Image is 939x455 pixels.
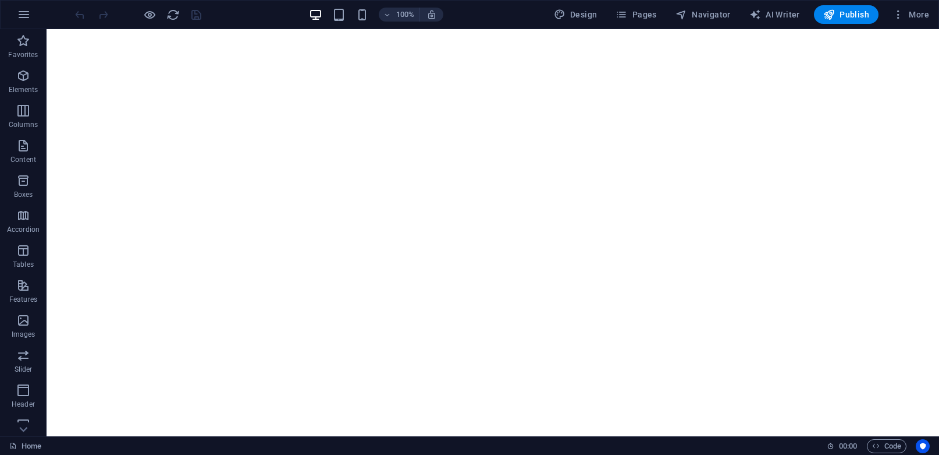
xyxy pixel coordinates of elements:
[847,442,849,450] span: :
[867,439,906,453] button: Code
[9,295,37,304] p: Features
[549,5,602,24] button: Design
[823,9,869,20] span: Publish
[166,8,180,22] button: reload
[814,5,878,24] button: Publish
[554,9,597,20] span: Design
[549,5,602,24] div: Design (Ctrl+Alt+Y)
[839,439,857,453] span: 00 00
[12,330,35,339] p: Images
[13,260,34,269] p: Tables
[12,400,35,409] p: Header
[9,85,38,94] p: Elements
[827,439,858,453] h6: Session time
[892,9,929,20] span: More
[10,155,36,164] p: Content
[749,9,800,20] span: AI Writer
[9,439,41,453] a: Click to cancel selection. Double-click to open Pages
[671,5,735,24] button: Navigator
[916,439,930,453] button: Usercentrics
[396,8,415,22] h6: 100%
[426,9,437,20] i: On resize automatically adjust zoom level to fit chosen device.
[14,190,33,199] p: Boxes
[379,8,420,22] button: 100%
[9,120,38,129] p: Columns
[15,365,33,374] p: Slider
[143,8,156,22] button: Click here to leave preview mode and continue editing
[872,439,901,453] span: Code
[745,5,805,24] button: AI Writer
[616,9,656,20] span: Pages
[611,5,661,24] button: Pages
[8,50,38,59] p: Favorites
[675,9,731,20] span: Navigator
[7,225,40,234] p: Accordion
[166,8,180,22] i: Reload page
[888,5,934,24] button: More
